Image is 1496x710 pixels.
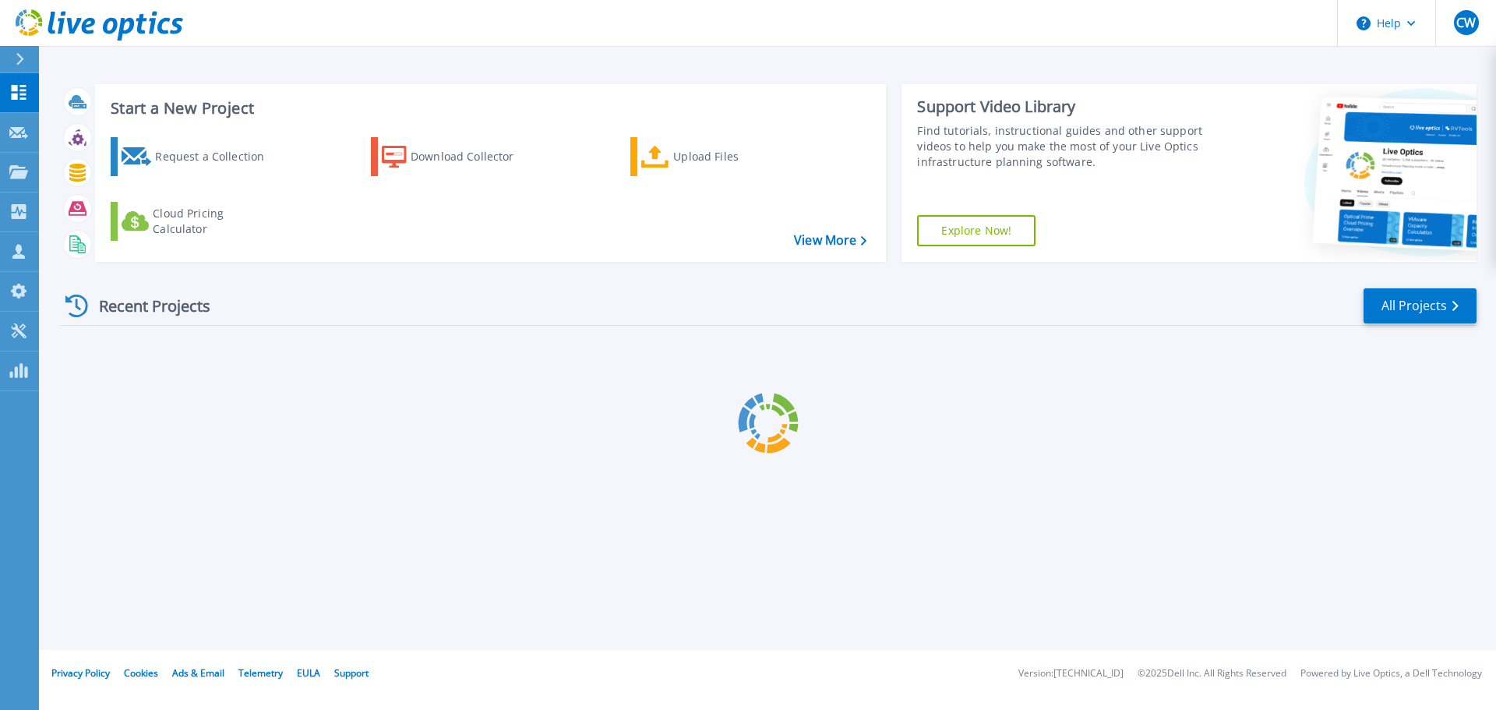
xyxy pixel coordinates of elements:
li: Powered by Live Optics, a Dell Technology [1300,669,1482,679]
a: Privacy Policy [51,666,110,680]
a: Upload Files [630,137,804,176]
a: Cloud Pricing Calculator [111,202,284,241]
a: View More [794,233,866,248]
div: Request a Collection [155,141,280,172]
div: Download Collector [411,141,535,172]
div: Upload Files [673,141,798,172]
a: Explore Now! [917,215,1036,246]
a: Download Collector [371,137,545,176]
span: CW [1456,16,1476,29]
a: Request a Collection [111,137,284,176]
a: Ads & Email [172,666,224,680]
div: Recent Projects [60,287,231,325]
li: © 2025 Dell Inc. All Rights Reserved [1138,669,1286,679]
div: Find tutorials, instructional guides and other support videos to help you make the most of your L... [917,123,1210,170]
a: All Projects [1364,288,1477,323]
li: Version: [TECHNICAL_ID] [1018,669,1124,679]
a: Telemetry [238,666,283,680]
a: Support [334,666,369,680]
div: Support Video Library [917,97,1210,117]
a: Cookies [124,666,158,680]
div: Cloud Pricing Calculator [153,206,277,237]
a: EULA [297,666,320,680]
h3: Start a New Project [111,100,866,117]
